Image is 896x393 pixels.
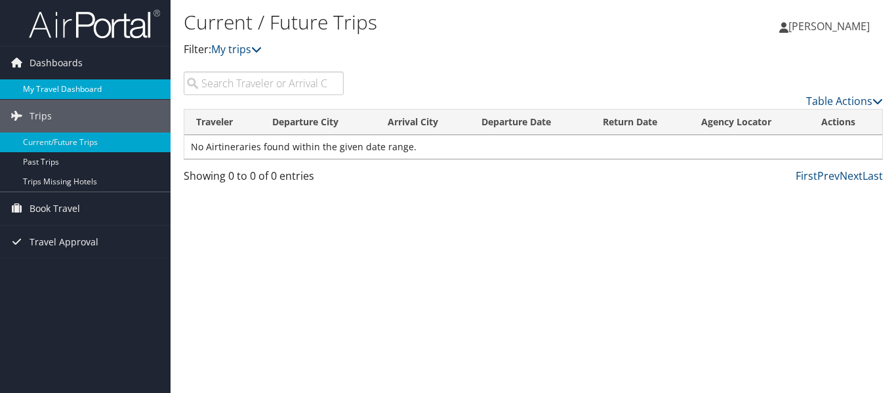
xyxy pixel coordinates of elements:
[30,100,52,133] span: Trips
[184,110,260,135] th: Traveler: activate to sort column ascending
[779,7,883,46] a: [PERSON_NAME]
[809,110,882,135] th: Actions
[184,135,882,159] td: No Airtineraries found within the given date range.
[689,110,809,135] th: Agency Locator: activate to sort column ascending
[796,169,817,183] a: First
[840,169,863,183] a: Next
[184,72,344,95] input: Search Traveler or Arrival City
[806,94,883,108] a: Table Actions
[470,110,591,135] th: Departure Date: activate to sort column descending
[30,47,83,79] span: Dashboards
[817,169,840,183] a: Prev
[591,110,689,135] th: Return Date: activate to sort column ascending
[184,168,344,190] div: Showing 0 to 0 of 0 entries
[788,19,870,33] span: [PERSON_NAME]
[184,9,650,36] h1: Current / Future Trips
[184,41,650,58] p: Filter:
[863,169,883,183] a: Last
[376,110,469,135] th: Arrival City: activate to sort column ascending
[211,42,262,56] a: My trips
[260,110,376,135] th: Departure City: activate to sort column ascending
[29,9,160,39] img: airportal-logo.png
[30,192,80,225] span: Book Travel
[30,226,98,259] span: Travel Approval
